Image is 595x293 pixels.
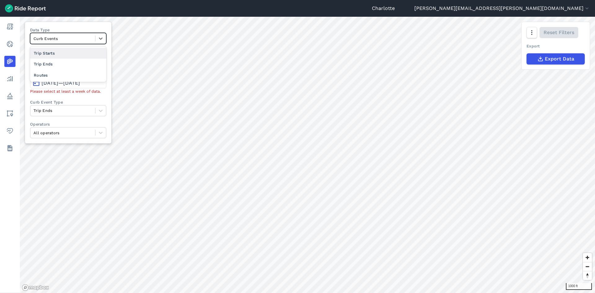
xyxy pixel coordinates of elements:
[4,38,15,50] a: Realtime
[544,29,574,36] span: Reset Filters
[527,53,585,64] button: Export Data
[4,91,15,102] a: Policy
[5,4,46,12] img: Ride Report
[4,56,15,67] a: Heatmaps
[30,99,106,105] label: Curb Event Type
[540,27,578,38] button: Reset Filters
[527,43,585,49] div: Export
[4,21,15,32] a: Report
[30,77,106,88] button: [DATE]—[DATE]
[583,253,592,262] button: Zoom in
[30,88,106,94] span: Please select at least a week of data.
[30,70,106,81] div: Routes
[30,48,106,59] div: Trip Starts
[22,284,49,291] a: Mapbox logo
[30,59,106,69] div: Trip Ends
[30,121,106,127] label: Operators
[4,108,15,119] a: Areas
[42,80,80,86] span: [DATE]—[DATE]
[4,125,15,136] a: Health
[20,17,595,293] canvas: Map
[4,73,15,84] a: Analyze
[372,5,395,12] a: Charlotte
[30,27,106,33] label: Data Type
[583,262,592,271] button: Zoom out
[583,271,592,280] button: Reset bearing to north
[545,55,574,63] span: Export Data
[414,5,590,12] button: [PERSON_NAME][EMAIL_ADDRESS][PERSON_NAME][DOMAIN_NAME]
[4,143,15,154] a: Datasets
[566,283,592,290] div: 1000 ft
